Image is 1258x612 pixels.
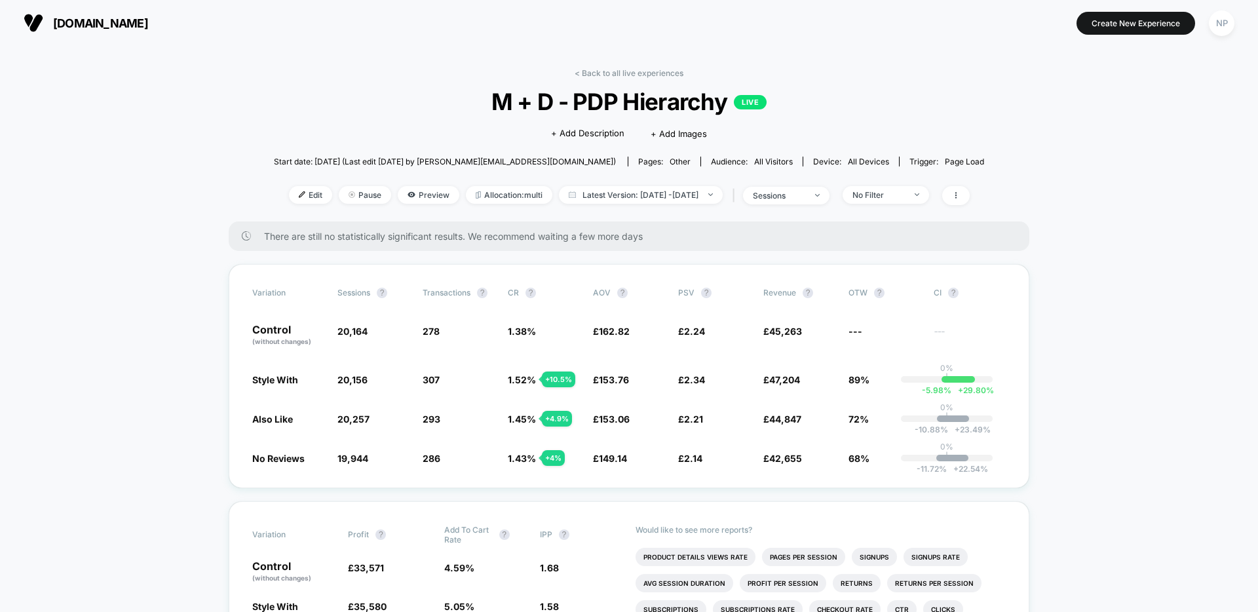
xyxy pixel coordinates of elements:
[476,191,481,199] img: rebalance
[477,288,487,298] button: ?
[348,529,369,539] span: Profit
[1077,12,1195,35] button: Create New Experience
[252,413,293,425] span: Also Like
[289,186,332,204] span: Edit
[508,453,536,464] span: 1.43 %
[444,525,493,545] span: Add To Cart Rate
[599,453,627,464] span: 149.14
[848,288,921,298] span: OTW
[349,191,355,198] img: end
[551,127,624,140] span: + Add Description
[540,562,559,573] span: 1.68
[274,157,616,166] span: Start date: [DATE] (Last edit [DATE] by [PERSON_NAME][EMAIL_ADDRESS][DOMAIN_NAME])
[252,574,311,582] span: (without changes)
[852,190,905,200] div: No Filter
[848,326,862,337] span: ---
[53,16,148,30] span: [DOMAIN_NAME]
[508,288,519,297] span: CR
[684,413,703,425] span: 2.21
[887,574,982,592] li: Returns Per Session
[466,186,552,204] span: Allocation: multi
[945,157,984,166] span: Page Load
[734,95,767,109] p: LIVE
[252,288,324,298] span: Variation
[945,412,948,422] p: |
[651,128,707,139] span: + Add Images
[525,288,536,298] button: ?
[769,453,802,464] span: 42,655
[559,186,723,204] span: Latest Version: [DATE] - [DATE]
[678,453,702,464] span: £
[593,288,611,297] span: AOV
[934,288,1006,298] span: CI
[848,157,889,166] span: all devices
[423,288,470,297] span: Transactions
[354,562,384,573] span: 33,571
[299,191,305,198] img: edit
[636,574,733,592] li: Avg Session Duration
[763,413,801,425] span: £
[904,548,968,566] li: Signups Rate
[593,413,630,425] span: £
[803,157,899,166] span: Device:
[684,326,705,337] span: 2.24
[678,374,705,385] span: £
[953,464,959,474] span: +
[769,326,802,337] span: 45,263
[940,363,953,373] p: 0%
[945,373,948,383] p: |
[593,374,629,385] span: £
[24,13,43,33] img: Visually logo
[423,453,440,464] span: 286
[833,574,881,592] li: Returns
[337,288,370,297] span: Sessions
[684,453,702,464] span: 2.14
[948,288,959,298] button: ?
[711,157,793,166] div: Audience:
[252,601,298,612] span: Style With
[569,191,576,198] img: calendar
[252,324,324,347] p: Control
[915,193,919,196] img: end
[940,442,953,451] p: 0%
[542,450,565,466] div: + 4 %
[945,451,948,461] p: |
[848,374,869,385] span: 89%
[377,288,387,298] button: ?
[848,453,869,464] span: 68%
[599,374,629,385] span: 153.76
[670,157,691,166] span: other
[701,288,712,298] button: ?
[252,337,311,345] span: (without changes)
[337,453,368,464] span: 19,944
[769,413,801,425] span: 44,847
[958,385,963,395] span: +
[499,529,510,540] button: ?
[508,374,536,385] span: 1.52 %
[348,601,387,612] span: £
[337,326,368,337] span: 20,164
[1205,10,1238,37] button: NP
[264,231,1003,242] span: There are still no statistically significant results. We recommend waiting a few more days
[599,413,630,425] span: 153.06
[763,453,802,464] span: £
[763,288,796,297] span: Revenue
[948,425,991,434] span: 23.49 %
[423,413,440,425] span: 293
[354,601,387,612] span: 35,580
[559,529,569,540] button: ?
[874,288,885,298] button: ?
[20,12,152,33] button: [DOMAIN_NAME]
[708,193,713,196] img: end
[922,385,951,395] span: -5.98 %
[762,548,845,566] li: Pages Per Session
[678,413,703,425] span: £
[951,385,994,395] span: 29.80 %
[593,326,630,337] span: £
[542,411,572,427] div: + 4.9 %
[540,601,559,612] span: 1.58
[309,88,948,115] span: M + D - PDP Hierarchy
[1209,10,1234,36] div: NP
[803,288,813,298] button: ?
[915,425,948,434] span: -10.88 %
